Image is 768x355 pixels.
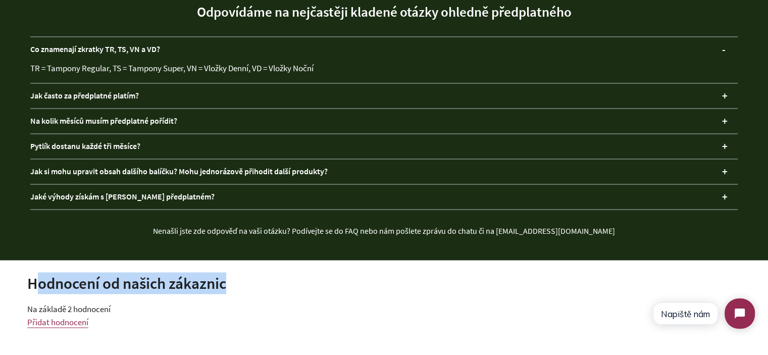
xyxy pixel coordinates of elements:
a: Přidat hodnocení [27,316,88,328]
iframe: Tidio Chat [644,290,763,337]
div: Co znamenají zkratky TR, TS, VN a VD? [30,37,738,62]
span: Na základě 2 hodnocení [27,303,111,314]
h2: Hodnocení od našich zákaznic [27,272,741,294]
p: Nenašli jste zde odpověď na vaši otázku? Podívejte se do FAQ nebo nám pošlete zprávu do chatu či ... [30,225,738,237]
h3: Odpovídáme na nejčastěji kladené otázky ohledně předplatného [30,3,738,22]
div: Jak si mohu upravit obsah dalšího balíčku? Mohu jednorázově přihodit další produkty? [30,159,738,184]
div: Jak často za předplatné platím? [30,83,738,108]
div: Na kolik měsíců musím předplatné pořídit? [30,109,738,133]
div: Pytlík dostanu každé tři měsíce? [30,134,738,159]
div: TR = Tampony Regular, TS = Tampony Super, VN = Vložky Denní, VD = Vložky Noční [30,62,738,83]
div: Jaké výhody získám s [PERSON_NAME] předplatném? [30,184,738,209]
